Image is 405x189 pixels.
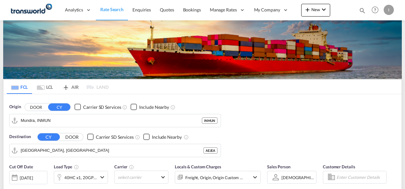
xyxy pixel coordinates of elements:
[61,133,83,141] button: DOOR
[267,164,290,169] span: Sales Person
[135,135,140,140] md-icon: Unchecked: Search for CY (Container Yard) services for all selected carriers.Checked : Search for...
[304,6,311,13] md-icon: icon-plus 400-fg
[384,5,394,15] div: I
[7,80,32,94] md-tab-item: FCL
[9,164,33,169] span: Cut Off Date
[301,4,330,17] button: icon-plus 400-fgNewicon-chevron-down
[281,175,338,180] div: [DEMOGRAPHIC_DATA] Kiran
[281,173,315,182] md-select: Sales Person: Irishi Kiran
[160,7,174,12] span: Quotes
[38,133,60,141] button: CY
[9,134,31,140] span: Destination
[370,4,380,15] span: Help
[98,173,106,181] md-icon: icon-chevron-down
[183,7,201,12] span: Bookings
[64,173,97,182] div: 40HC x1 20GP x1
[139,104,169,110] div: Include Nearby
[75,104,121,110] md-checkbox: Checkbox No Ink
[3,20,402,79] img: LCL+%26+FCL+BACKGROUND.png
[96,134,134,140] div: Carrier SD Services
[62,83,70,88] md-icon: icon-airplane
[54,164,79,169] span: Load Type
[7,80,109,94] md-pagination-wrapper: Use the left and right arrow keys to navigate between tabs
[359,7,366,17] div: icon-magnify
[323,164,355,169] span: Customer Details
[74,164,79,170] md-icon: icon-information-outline
[10,144,221,157] md-input-container: Jebel Ali, AEJEA
[337,172,384,182] input: Enter Customer Details
[21,116,202,125] input: Search by Port
[175,164,221,169] span: Locals & Custom Charges
[359,7,366,14] md-icon: icon-magnify
[185,173,243,182] div: Freight Origin Origin Custom Destination Factory Stuffing
[87,134,134,140] md-checkbox: Checkbox No Ink
[10,114,221,127] md-input-container: Mundra, INMUN
[21,146,203,155] input: Search by Port
[184,135,189,140] md-icon: Unchecked: Ignores neighbouring ports when fetching rates.Checked : Includes neighbouring ports w...
[20,175,33,181] div: [DATE]
[251,173,259,181] md-icon: icon-chevron-down
[370,4,384,16] div: Help
[32,80,58,94] md-tab-item: LCL
[25,103,47,111] button: DOOR
[114,164,134,169] span: Carrier
[48,103,70,111] button: CY
[10,3,53,17] img: f753ae806dec11f0841701cdfdf085c0.png
[320,6,328,13] md-icon: icon-chevron-down
[202,117,217,124] div: INMUN
[170,105,175,110] md-icon: Unchecked: Ignores neighbouring ports when fetching rates.Checked : Includes neighbouring ports w...
[210,7,237,13] span: Manage Rates
[152,134,182,140] div: Include Nearby
[100,7,124,12] span: Rate Search
[304,7,328,12] span: New
[132,7,151,12] span: Enquiries
[9,104,21,110] span: Origin
[143,134,182,140] md-checkbox: Checkbox No Ink
[175,171,261,184] div: Freight Origin Origin Custom Destination Factory Stuffingicon-chevron-down
[58,80,83,94] md-tab-item: AIR
[254,7,280,13] span: My Company
[65,7,83,13] span: Analytics
[203,147,217,154] div: AEJEA
[9,171,47,184] div: [DATE]
[83,104,121,110] div: Carrier SD Services
[122,105,127,110] md-icon: Unchecked: Search for CY (Container Yard) services for all selected carriers.Checked : Search for...
[131,104,169,110] md-checkbox: Checkbox No Ink
[54,171,108,184] div: 40HC x1 20GP x1icon-chevron-down
[129,164,134,170] md-icon: The selected Trucker/Carrierwill be displayed in the rate results If the rates are from another f...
